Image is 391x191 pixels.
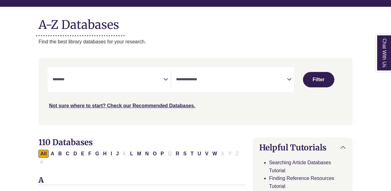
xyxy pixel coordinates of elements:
[49,103,195,108] a: Not sure where to start? Check our Recommended Databases.
[56,150,64,158] button: Filter Results B
[53,78,163,82] textarea: Search
[143,150,151,158] button: Filter Results N
[196,150,203,158] button: Filter Results U
[159,150,166,158] button: Filter Results P
[303,72,334,87] button: Submit for Search Results
[109,150,114,158] button: Filter Results I
[38,150,48,158] button: All
[49,150,56,158] button: Filter Results A
[38,176,245,185] h3: A
[38,13,353,32] h1: A-Z Databases
[174,150,181,158] button: Filter Results R
[38,58,353,125] nav: Search filters
[203,150,210,158] button: Filter Results V
[87,150,93,158] button: Filter Results F
[151,150,158,158] button: Filter Results O
[135,150,143,158] button: Filter Results M
[211,150,219,158] button: Filter Results W
[114,150,121,158] button: Filter Results J
[189,150,195,158] button: Filter Results T
[269,176,334,189] a: Finding Reference Resources Tutorial
[269,160,331,173] a: Searching Article Databases Tutorial
[128,150,135,158] button: Filter Results L
[79,150,86,158] button: Filter Results E
[38,151,241,164] div: Alpha-list to filter by first letter of database name
[181,150,188,158] button: Filter Results S
[71,150,79,158] button: Filter Results D
[38,38,353,46] p: Find the best library databases for your research.
[93,150,101,158] button: Filter Results G
[38,137,93,147] span: 110 Databases
[253,138,352,157] button: Helpful Tutorials
[101,150,109,158] button: Filter Results H
[176,78,287,82] textarea: Search
[64,150,71,158] button: Filter Results C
